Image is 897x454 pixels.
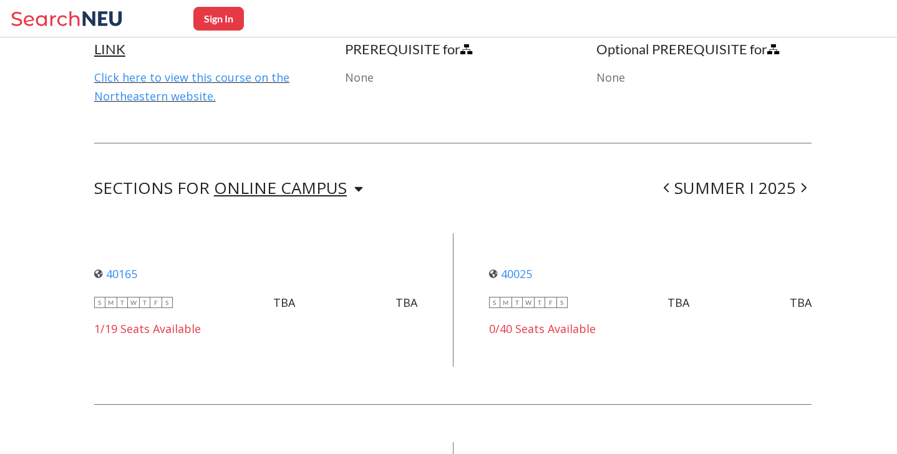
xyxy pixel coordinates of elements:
div: TBA [395,296,417,309]
span: S [489,297,500,308]
span: None [596,70,625,85]
div: 0/40 Seats Available [489,322,812,336]
a: 40025 [489,266,532,281]
div: TBA [667,296,689,309]
span: F [150,297,162,308]
span: T [534,297,545,308]
span: T [139,297,150,308]
div: ONLINE CAMPUS [214,181,347,195]
h4: LINK [94,41,309,58]
div: 1/19 Seats Available [94,322,417,336]
span: S [94,297,105,308]
h4: Optional PREREQUISITE for [596,41,812,58]
span: S [556,297,568,308]
a: 40165 [94,266,137,281]
div: SECTIONS FOR [94,181,363,196]
a: Click here to view this course on the Northeastern website. [94,70,289,104]
span: T [117,297,128,308]
span: F [545,297,556,308]
span: None [345,70,374,85]
span: M [105,297,117,308]
span: W [523,297,534,308]
button: Sign In [193,7,244,31]
div: TBA [273,296,295,309]
div: SUMMER I 2025 [659,181,812,196]
span: T [512,297,523,308]
div: TBA [790,296,812,309]
span: S [162,297,173,308]
h4: PREREQUISITE for [345,41,560,58]
span: W [128,297,139,308]
span: M [500,297,512,308]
